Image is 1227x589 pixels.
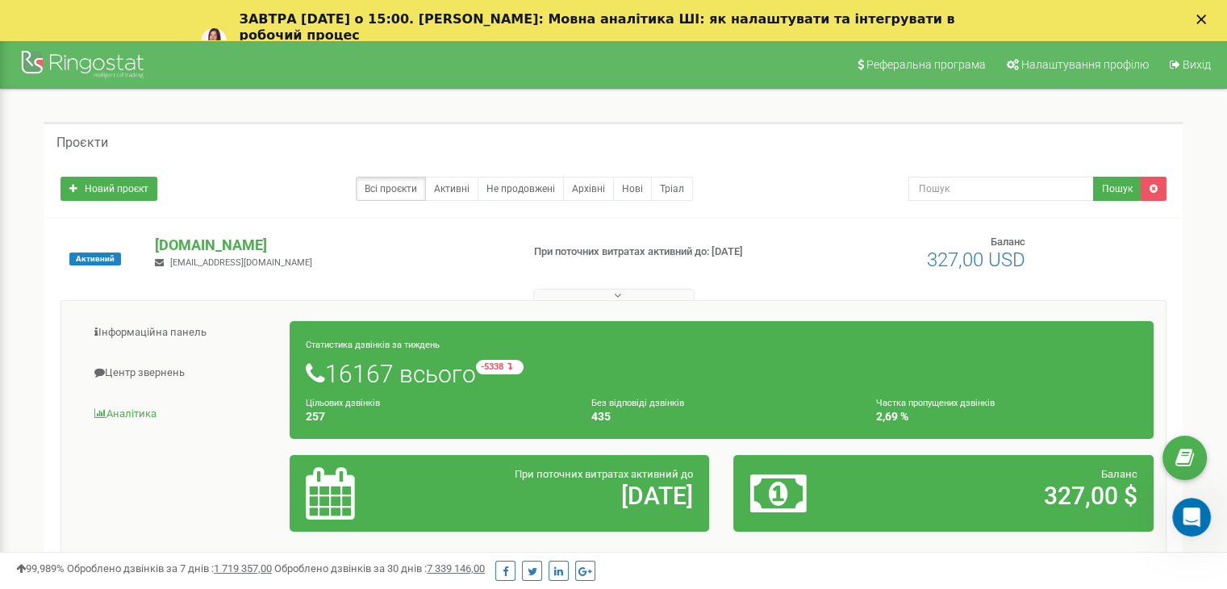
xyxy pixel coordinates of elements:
[1183,58,1211,71] span: Вихід
[651,177,693,201] a: Тріал
[274,562,485,574] span: Оброблено дзвінків за 30 днів :
[240,11,955,43] b: ЗАВТРА [DATE] о 15:00. [PERSON_NAME]: Мовна аналітика ШІ: як налаштувати та інтегрувати в робочий...
[908,177,1094,201] input: Пошук
[306,340,440,350] small: Статистика дзвінків за тиждень
[876,411,1137,423] h4: 2,69 %
[866,58,986,71] span: Реферальна програма
[306,398,380,408] small: Цільових дзвінків
[591,411,853,423] h4: 435
[563,177,614,201] a: Архівні
[876,398,995,408] small: Частка пропущених дзвінків
[1172,498,1211,537] iframe: Intercom live chat
[478,177,564,201] a: Не продовжені
[534,244,792,260] p: При поточних витратах активний до: [DATE]
[73,353,290,393] a: Центр звернень
[1196,15,1212,24] div: Закрити
[847,40,994,89] a: Реферальна програма
[356,177,426,201] a: Всі проєкти
[443,482,693,509] h2: [DATE]
[427,562,485,574] u: 7 339 146,00
[214,562,272,574] u: 1 719 357,00
[425,177,478,201] a: Активні
[613,177,652,201] a: Нові
[306,360,1137,387] h1: 16167 всього
[170,257,312,268] span: [EMAIL_ADDRESS][DOMAIN_NAME]
[155,235,507,256] p: [DOMAIN_NAME]
[16,562,65,574] span: 99,989%
[1021,58,1149,71] span: Налаштування профілю
[996,40,1157,89] a: Налаштування профілю
[61,177,157,201] a: Новий проєкт
[476,360,524,374] small: -5338
[591,398,684,408] small: Без відповіді дзвінків
[927,249,1025,271] span: 327,00 USD
[515,468,693,480] span: При поточних витратах активний до
[201,28,227,54] img: Profile image for Yuliia
[887,482,1137,509] h2: 327,00 $
[306,411,567,423] h4: 257
[991,236,1025,248] span: Баланс
[1101,468,1137,480] span: Баланс
[69,253,121,265] span: Активний
[1159,40,1219,89] a: Вихід
[67,562,272,574] span: Оброблено дзвінків за 7 днів :
[73,395,290,434] a: Аналiтика
[73,313,290,353] a: Інформаційна панель
[1093,177,1141,201] button: Пошук
[56,136,108,150] h5: Проєкти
